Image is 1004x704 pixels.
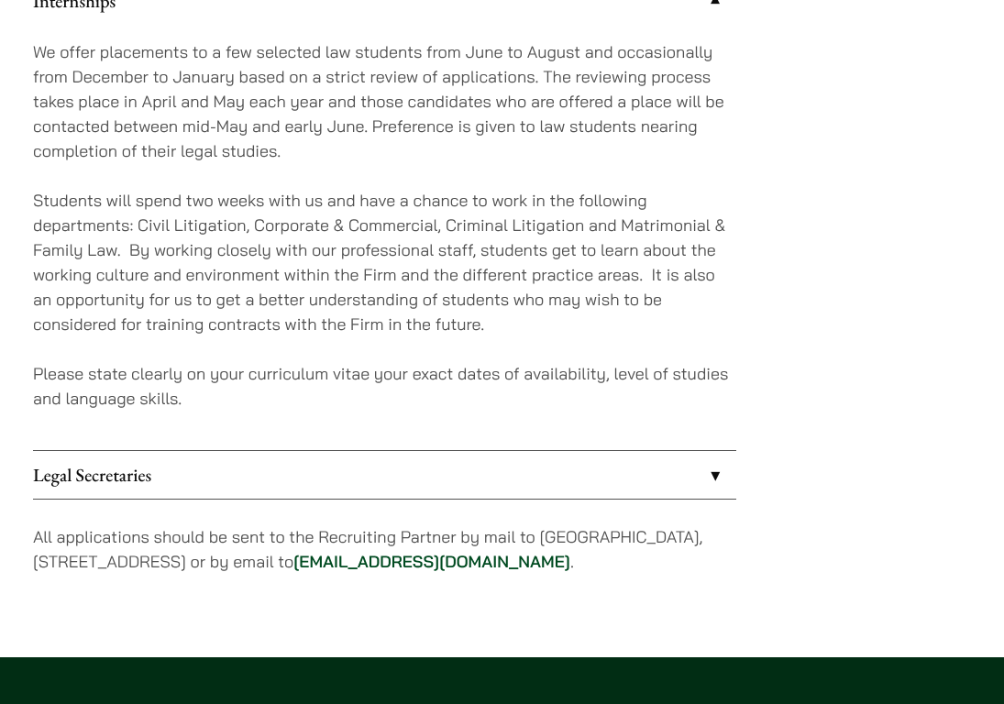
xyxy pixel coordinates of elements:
[33,361,736,411] p: Please state clearly on your curriculum vitae your exact dates of availability, level of studies ...
[33,39,736,163] p: We offer placements to a few selected law students from June to August and occasionally from Dece...
[33,451,736,499] a: Legal Secretaries
[33,25,736,450] div: Internships
[33,524,736,574] p: All applications should be sent to the Recruiting Partner by mail to [GEOGRAPHIC_DATA], [STREET_A...
[293,551,570,572] a: [EMAIL_ADDRESS][DOMAIN_NAME]
[33,188,736,336] p: Students will spend two weeks with us and have a chance to work in the following departments: Civ...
